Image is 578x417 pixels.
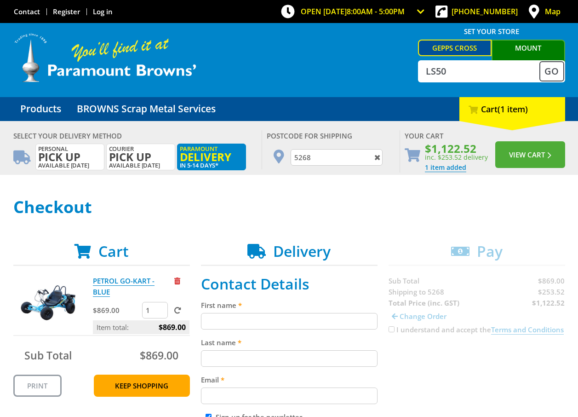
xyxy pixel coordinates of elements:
span: Pick up [109,152,172,162]
span: Courier [109,145,172,162]
input: Search [419,61,539,81]
label: Available [DATE] [106,144,175,170]
div: Postcode for shipping [267,130,395,141]
span: 8:00am - 5:00pm [347,6,405,17]
label: First name [201,300,378,311]
span: Pick up [38,152,102,162]
a: Go to the Contact page [14,7,40,16]
span: OPEN [DATE] [301,6,405,17]
h2: Contact Details [201,275,378,293]
a: Go to the Checkout page [425,163,466,172]
label: Available [DATE] [35,144,104,170]
input: Please enter your first name. [201,313,378,330]
div: Cart [459,97,565,121]
span: (1 item) [498,104,528,115]
span: Sub Total [24,348,72,363]
span: $869.00 [140,348,178,363]
button: View Cart [495,141,565,168]
span: Delivery [180,152,243,162]
a: Go to the Products page [13,97,68,121]
a: PETROL GO-KART - BLUE [93,276,155,297]
button: Go [539,61,564,81]
span: Set your store [418,24,565,39]
label: in 5-14 days* [177,144,246,170]
div: Select your Delivery Method [13,130,257,141]
p: Item total: [93,320,189,334]
a: Mount [PERSON_NAME] [492,40,565,71]
p: $869.00 [93,305,140,316]
span: Paramount [180,145,243,162]
span: $869.00 [159,320,186,334]
label: Last name [201,337,378,348]
a: Print [13,375,62,397]
img: Paramount Browns' [13,32,197,83]
a: Gepps Cross [418,40,492,56]
a: Go to the BROWNS Scrap Metal Services page [70,97,223,121]
span: $1,122.52 [425,144,488,153]
a: Keep Shopping [94,375,190,397]
a: Go to the registration page [53,7,80,16]
a: Remove from cart [174,276,180,285]
input: Type Postcode or Suburb [291,149,383,166]
input: Please enter your email address. [201,388,378,404]
div: Your Cart [405,130,565,141]
label: Email [201,374,378,385]
a: Log in [93,7,113,16]
span: Delivery [273,241,331,261]
input: Please enter your last name. [201,350,378,367]
img: PETROL GO-KART - BLUE [21,275,76,330]
h1: Checkout [13,198,565,216]
span: inc. $253.52 delivery [425,153,488,162]
span: Personal [38,145,102,162]
span: Cart [98,241,129,261]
